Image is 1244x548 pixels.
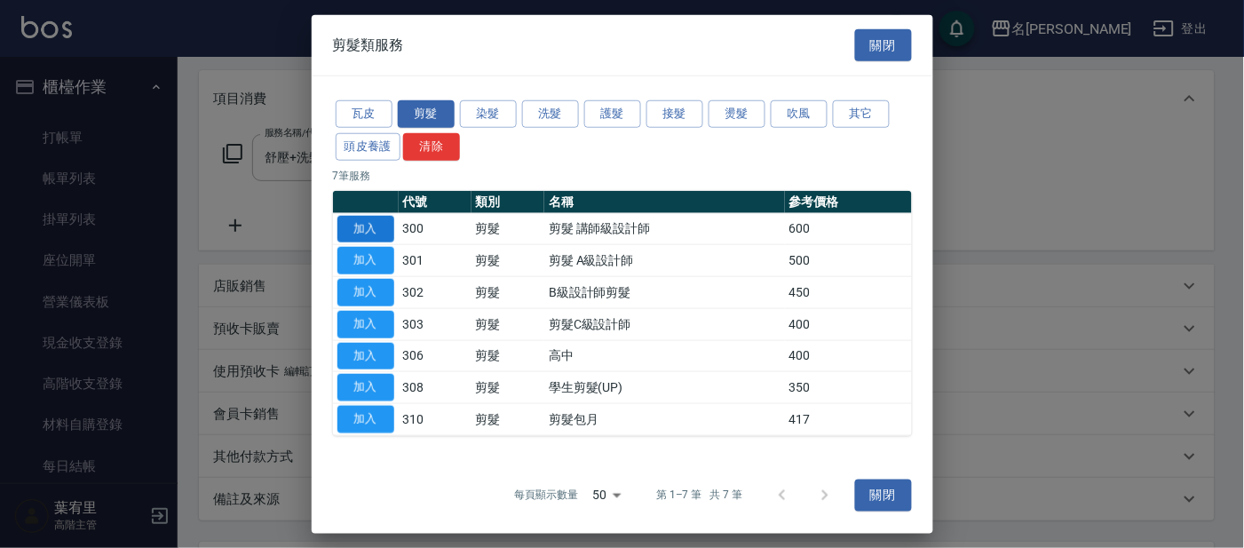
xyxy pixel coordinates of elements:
p: 每頁顯示數量 [514,488,578,504]
button: 加入 [337,311,394,338]
button: 護髮 [584,100,641,128]
td: 剪髮 [471,213,544,245]
div: 50 [585,472,628,520]
th: 名稱 [544,190,784,213]
td: 剪髮 [471,340,544,372]
button: 關閉 [855,479,912,512]
td: 310 [399,403,471,435]
td: 500 [785,245,912,277]
td: 350 [785,372,912,404]
td: 剪髮包月 [544,403,784,435]
p: 第 1–7 筆 共 7 筆 [656,488,742,504]
td: 301 [399,245,471,277]
td: 剪髮C級設計師 [544,308,784,340]
td: 417 [785,403,912,435]
td: 308 [399,372,471,404]
button: 加入 [337,279,394,306]
button: 關閉 [855,28,912,61]
th: 類別 [471,190,544,213]
td: 400 [785,340,912,372]
td: 300 [399,213,471,245]
td: 學生剪髮(UP) [544,372,784,404]
th: 代號 [399,190,471,213]
button: 染髮 [460,100,517,128]
td: 剪髮 講師級設計師 [544,213,784,245]
td: 剪髮 [471,245,544,277]
button: 其它 [833,100,890,128]
button: 加入 [337,247,394,274]
button: 洗髮 [522,100,579,128]
button: 加入 [337,374,394,401]
button: 剪髮 [398,100,455,128]
td: 剪髮 [471,308,544,340]
button: 加入 [337,342,394,369]
button: 接髮 [646,100,703,128]
th: 參考價格 [785,190,912,213]
td: 剪髮 [471,403,544,435]
td: 高中 [544,340,784,372]
td: 450 [785,276,912,308]
button: 加入 [337,215,394,242]
p: 7 筆服務 [333,167,912,183]
td: 303 [399,308,471,340]
button: 燙髮 [709,100,765,128]
td: 400 [785,308,912,340]
button: 瓦皮 [336,100,392,128]
span: 剪髮類服務 [333,36,404,54]
td: 600 [785,213,912,245]
td: 306 [399,340,471,372]
button: 加入 [337,406,394,433]
td: B級設計師剪髮 [544,276,784,308]
td: 剪髮 [471,276,544,308]
td: 302 [399,276,471,308]
button: 吹風 [771,100,828,128]
button: 頭皮養護 [336,133,401,161]
button: 清除 [403,133,460,161]
td: 剪髮 A級設計師 [544,245,784,277]
td: 剪髮 [471,372,544,404]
